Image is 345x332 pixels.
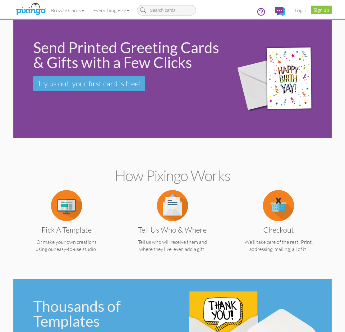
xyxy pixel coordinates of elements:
a: Browse Cards [46,2,89,18]
a: Tell us Who & Where Tell us who will receive them and where they live, even add a gift! [129,202,216,253]
div: Send Printed Greeting Cards & Gifts with a Few Clicks [33,40,221,70]
a: Everything Else [89,2,134,18]
h3: Tell us Who & Where [134,226,211,234]
img: item.alt [263,190,294,221]
img: item.alt [157,190,188,221]
p: We'll take care of the rest! Print, addressing, mailing, all of it! [235,239,322,253]
span: Try us out, your first card is free! [37,79,141,88]
input: Search cards [137,5,196,16]
a: Login [290,2,311,18]
div: Thousands of Templates [33,299,168,329]
a: Checkout We'll take care of the rest! Print, addressing, mailing, all of it! [235,202,322,253]
p: Tell us who will receive them and where they live, even add a gift! [129,239,216,253]
h2: How Pixingo works [24,167,321,184]
a: Try us out, your first card is free! [33,76,145,91]
a: Pick a Template Or make your own creations using our easy-to-use studio. [23,202,110,253]
img: pixingo logo [14,2,47,17]
h3: Pick a Template [28,226,105,234]
h3: Checkout [240,226,317,234]
img: item.alt [51,190,82,221]
p: Or make your own creations using our easy-to-use studio. [23,239,110,253]
a: Sign up [311,6,332,14]
img: 942c5090-71ba-4bfc-9a92-ca782dcda692.png [229,34,329,125]
img: comments.svg [275,7,285,16]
